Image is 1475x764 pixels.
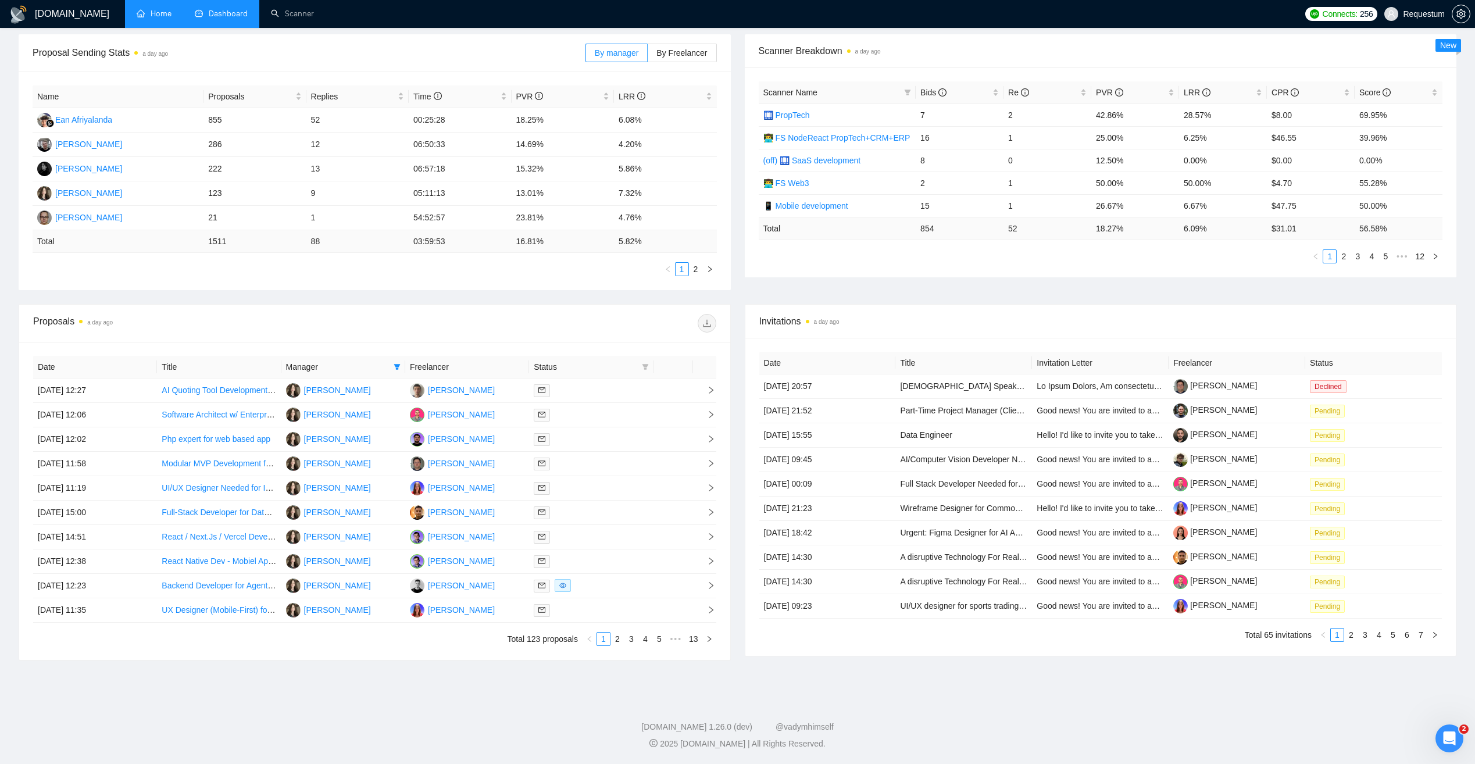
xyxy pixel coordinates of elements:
img: OD [410,505,424,520]
a: IP[PERSON_NAME] [410,605,495,614]
span: right [1431,631,1438,638]
a: Full-Stack Developer for Data Processing SaaS MVP [162,508,353,517]
a: 7 [1415,629,1427,641]
img: DB [410,408,424,422]
img: SO [286,579,301,593]
td: 15.32% [512,157,614,181]
div: [PERSON_NAME] [428,555,495,567]
a: 5 [1379,250,1392,263]
td: 6.08% [614,108,717,133]
li: 1 [675,262,689,276]
a: DB[PERSON_NAME] [410,409,495,419]
li: 4 [1365,249,1378,263]
a: 1 [1331,629,1344,641]
td: 6.25% [1179,126,1267,149]
a: 1 [1323,250,1336,263]
a: Backend Developer for Agent-Based AI Trading System [162,581,362,590]
li: Next 5 Pages [1392,249,1411,263]
span: mail [538,558,545,565]
img: IP [410,481,424,495]
img: c1eXUdwHc_WaOcbpPFtMJupqop6zdMumv1o7qBBEoYRQ7Y2b-PMuosOa1Pnj0gGm9V [1173,477,1188,491]
li: 6 [1400,628,1414,642]
li: 12 [1411,249,1428,263]
a: 5 [653,633,666,645]
li: 2 [1337,249,1351,263]
td: 69.95% [1355,103,1442,126]
a: SO[PERSON_NAME] [286,580,371,590]
td: $46.55 [1267,126,1355,149]
span: Score [1359,88,1391,97]
td: $0.00 [1267,149,1355,172]
span: info-circle [938,88,947,97]
div: [PERSON_NAME] [55,187,122,199]
div: [PERSON_NAME] [304,506,371,519]
img: SO [286,554,301,569]
time: a day ago [142,51,168,57]
th: Replies [306,85,409,108]
span: By manager [595,48,638,58]
div: [PERSON_NAME] [55,138,122,151]
span: dashboard [195,9,203,17]
span: Replies [311,90,395,103]
a: 4 [639,633,652,645]
a: React / Next.Js / Vercel Developer for Web Application [162,532,358,541]
a: SO[PERSON_NAME] [286,556,371,565]
a: SO[PERSON_NAME] [286,409,371,419]
img: AK [37,162,52,176]
a: 13 [685,633,702,645]
li: Next Page [703,262,717,276]
span: filter [904,89,911,96]
a: SO[PERSON_NAME] [286,605,371,614]
a: Part-Time Project Manager (Client & Internal Software Projects) [900,406,1129,415]
a: 👨‍💻 FS NodeReact PropTech+CRM+ERP [763,133,910,142]
button: right [1428,249,1442,263]
div: [PERSON_NAME] [428,481,495,494]
span: mail [538,582,545,589]
a: IP[PERSON_NAME] [410,483,495,492]
a: 6 [1401,629,1413,641]
a: setting [1452,9,1470,19]
span: user [1387,10,1395,18]
td: 2 [916,172,1003,194]
a: UI/UX designer for sports trading project [900,601,1045,611]
a: A disruptive Technology For Real Estate [900,552,1044,562]
span: By Freelancer [656,48,707,58]
a: Full Stack Developer Needed for Asset Management Platform MVP [900,479,1142,488]
a: A disruptive Technology For Real Estate [900,577,1044,586]
img: SO [286,456,301,471]
a: MP[PERSON_NAME] [410,531,495,541]
a: SO[PERSON_NAME] [286,434,371,443]
div: [PERSON_NAME] [55,211,122,224]
th: Name [33,85,203,108]
span: info-circle [1202,88,1210,97]
span: Re [1008,88,1029,97]
div: [PERSON_NAME] [304,408,371,421]
a: [PERSON_NAME] [1173,381,1257,390]
td: 0 [1003,149,1091,172]
span: ••• [666,632,685,646]
div: [PERSON_NAME] [428,457,495,470]
span: Pending [1310,429,1345,442]
li: 2 [1344,628,1358,642]
a: 2 [611,633,624,645]
a: UI/UX Designer Needed for Innovative AI YouTube Tool [162,483,360,492]
img: VL [37,137,52,152]
span: Scanner Breakdown [759,44,1443,58]
a: AK[PERSON_NAME] [410,458,495,467]
div: [PERSON_NAME] [304,481,371,494]
a: VL[PERSON_NAME] [37,139,122,148]
a: SO[PERSON_NAME] [286,507,371,516]
a: 1 [676,263,688,276]
div: [PERSON_NAME] [428,604,495,616]
td: 14.69% [512,133,614,157]
span: mail [538,533,545,540]
a: [PERSON_NAME] [1173,601,1257,610]
a: 3 [625,633,638,645]
td: 8 [916,149,1003,172]
td: 2 [1003,103,1091,126]
div: [PERSON_NAME] [428,384,495,397]
span: filter [642,363,649,370]
div: [PERSON_NAME] [304,384,371,397]
a: 📱 Mobile development [763,201,848,210]
div: [PERSON_NAME] [428,579,495,592]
